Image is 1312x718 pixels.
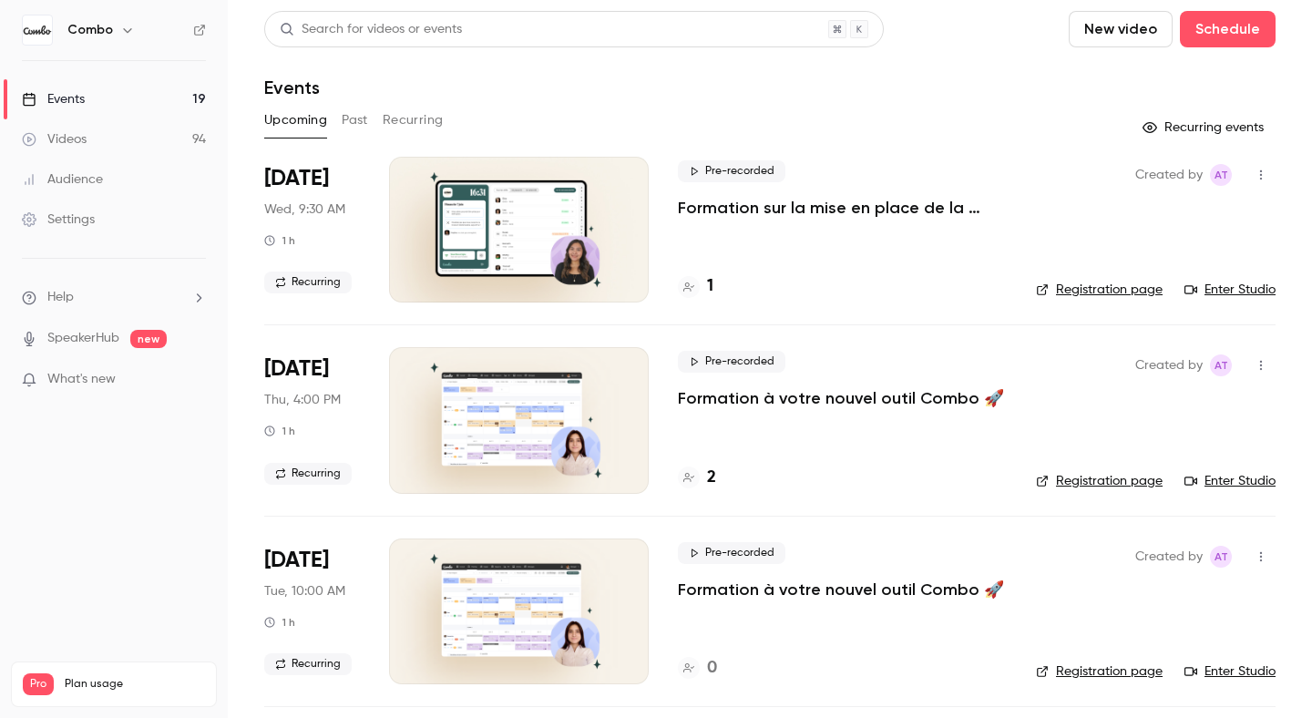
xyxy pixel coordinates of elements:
a: Formation à votre nouvel outil Combo 🚀 [678,579,1004,600]
div: Settings [22,210,95,229]
span: Pre-recorded [678,351,785,373]
li: help-dropdown-opener [22,288,206,307]
div: 1 h [264,615,295,630]
span: Plan usage [65,677,205,692]
button: Upcoming [264,106,327,135]
iframe: Noticeable Trigger [184,372,206,388]
a: 1 [678,274,713,299]
h6: Combo [67,21,113,39]
button: Past [342,106,368,135]
span: AT [1215,354,1228,376]
div: Oct 21 Tue, 10:00 AM (Europe/Paris) [264,538,360,684]
a: Formation sur la mise en place de la Pointeuse Combo 🚦 [678,197,1007,219]
a: Enter Studio [1184,472,1276,490]
button: Schedule [1180,11,1276,47]
h1: Events [264,77,320,98]
div: 1 h [264,233,295,248]
span: Created by [1135,164,1203,186]
span: Amandine Test [1210,164,1232,186]
div: Audience [22,170,103,189]
h4: 2 [707,466,716,490]
span: [DATE] [264,354,329,384]
span: Thu, 4:00 PM [264,391,341,409]
div: Events [22,90,85,108]
span: AT [1215,546,1228,568]
a: Enter Studio [1184,662,1276,681]
div: 1 h [264,424,295,438]
span: Pre-recorded [678,542,785,564]
span: Amandine Test [1210,354,1232,376]
span: Amandine Test [1210,546,1232,568]
button: New video [1069,11,1173,47]
span: [DATE] [264,164,329,193]
a: Registration page [1036,281,1163,299]
a: Formation à votre nouvel outil Combo 🚀 [678,387,1004,409]
span: Recurring [264,653,352,675]
span: Pre-recorded [678,160,785,182]
a: 2 [678,466,716,490]
button: Recurring events [1134,113,1276,142]
span: [DATE] [264,546,329,575]
a: Registration page [1036,472,1163,490]
div: Oct 16 Thu, 4:00 PM (Europe/Paris) [264,347,360,493]
div: Oct 15 Wed, 9:30 AM (Europe/Paris) [264,157,360,303]
span: Recurring [264,463,352,485]
a: 0 [678,656,717,681]
span: Created by [1135,546,1203,568]
span: Recurring [264,272,352,293]
span: Tue, 10:00 AM [264,582,345,600]
span: Wed, 9:30 AM [264,200,345,219]
img: Combo [23,15,52,45]
span: new [130,330,167,348]
button: Recurring [383,106,444,135]
a: Registration page [1036,662,1163,681]
span: Help [47,288,74,307]
span: AT [1215,164,1228,186]
span: What's new [47,370,116,389]
span: Created by [1135,354,1203,376]
div: Videos [22,130,87,149]
a: Enter Studio [1184,281,1276,299]
div: Search for videos or events [280,20,462,39]
span: Pro [23,673,54,695]
a: SpeakerHub [47,329,119,348]
h4: 1 [707,274,713,299]
h4: 0 [707,656,717,681]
